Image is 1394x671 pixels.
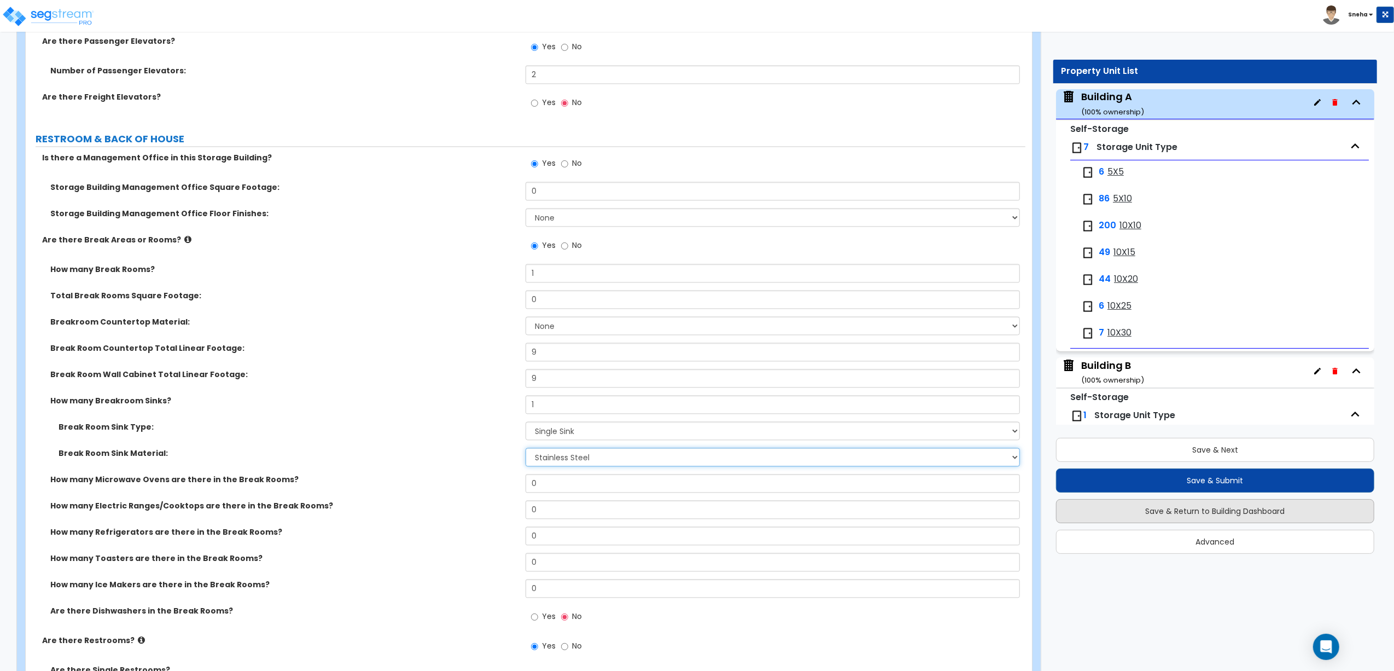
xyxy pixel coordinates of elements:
div: Building B [1081,358,1144,386]
label: Break Room Sink Type: [59,421,517,432]
label: Breakroom Countertop Material: [50,316,517,327]
span: 6 [1099,166,1104,178]
span: 10X30 [1107,327,1131,339]
div: Building A [1081,90,1144,118]
img: logo_pro_r.png [2,5,95,27]
span: Yes [542,97,556,108]
span: Storage Unit Type [1094,409,1175,421]
img: door.png [1081,300,1094,313]
label: Are there Freight Elevators? [42,91,517,102]
span: 1 [1083,409,1087,421]
label: Storage Building Management Office Floor Finishes: [50,208,517,219]
span: Yes [542,640,556,651]
span: Building A [1061,90,1144,118]
span: 200 [1099,219,1116,232]
img: door.png [1081,166,1094,179]
img: door.png [1081,193,1094,206]
input: Yes [531,41,538,53]
span: 10X20 [1114,273,1138,286]
label: Total Break Rooms Square Footage: [50,290,517,301]
img: door.png [1081,273,1094,286]
img: door.png [1070,141,1083,154]
label: Break Room Wall Cabinet Total Linear Footage: [50,369,517,380]
label: Are there Restrooms? [42,635,517,646]
i: click for more info! [138,636,145,644]
label: Number of Passenger Elevators: [50,65,517,76]
label: How many Electric Ranges/Cooktops are there in the Break Rooms? [50,500,517,511]
span: No [572,158,582,169]
input: No [561,611,568,623]
span: Building B [1061,358,1144,386]
input: Yes [531,158,538,170]
label: Storage Building Management Office Square Footage: [50,182,517,193]
label: How many Ice Makers are there in the Break Rooms? [50,579,517,590]
input: Yes [531,611,538,623]
span: 7 [1083,141,1089,153]
label: How many Microwave Ovens are there in the Break Rooms? [50,474,517,485]
label: Break Room Countertop Total Linear Footage: [50,343,517,354]
img: avatar.png [1322,5,1341,25]
label: Is there a Management Office in this Storage Building? [42,152,517,163]
label: How many Toasters are there in the Break Rooms? [50,553,517,564]
label: Break Room Sink Material: [59,448,517,459]
img: building.svg [1061,90,1076,104]
input: Yes [531,640,538,652]
span: 44 [1099,273,1111,286]
label: How many Refrigerators are there in the Break Rooms? [50,527,517,537]
span: Storage Unit Type [1096,141,1177,153]
small: ( 100 % ownership) [1081,375,1144,385]
span: No [572,611,582,622]
span: No [572,640,582,651]
small: ( 100 % ownership) [1081,107,1144,117]
label: How many Break Rooms? [50,264,517,275]
button: Save & Return to Building Dashboard [1056,499,1374,523]
span: No [572,97,582,108]
img: door.png [1081,327,1094,340]
span: No [572,240,582,251]
span: 7 [1099,327,1104,339]
input: No [561,240,568,252]
input: No [561,97,568,109]
span: 6 [1099,300,1104,313]
button: Save & Submit [1056,468,1374,493]
img: door.png [1081,219,1094,233]
img: building.svg [1061,358,1076,373]
label: Are there Break Areas or Rooms? [42,234,517,245]
span: 10X25 [1107,300,1131,313]
span: Yes [542,240,556,251]
button: Save & Next [1056,438,1374,462]
span: Yes [542,611,556,622]
span: 10X10 [1119,219,1141,232]
input: Yes [531,240,538,252]
small: Self-Storage [1070,391,1129,403]
label: RESTROOM & BACK OF HOUSE [36,132,1025,146]
label: How many Breakroom Sinks? [50,395,517,406]
span: Yes [542,41,556,52]
div: Open Intercom Messenger [1313,634,1339,660]
label: Are there Passenger Elevators? [42,36,517,47]
span: 49 [1099,246,1110,259]
img: door.png [1081,246,1094,259]
span: 5X10 [1113,193,1132,205]
label: Are there Dishwashers in the Break Rooms? [50,605,517,616]
b: Sneha [1348,10,1368,19]
i: click for more info! [184,235,191,244]
input: No [561,640,568,652]
div: Property Unit List [1061,65,1369,78]
span: No [572,41,582,52]
button: Advanced [1056,530,1374,554]
input: No [561,158,568,170]
input: No [561,41,568,53]
img: door.png [1070,409,1083,423]
span: 5X5 [1107,166,1124,178]
small: Self-Storage [1070,123,1129,135]
span: Yes [542,158,556,169]
input: Yes [531,97,538,109]
span: 86 [1099,193,1110,205]
span: 10X15 [1113,246,1135,259]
